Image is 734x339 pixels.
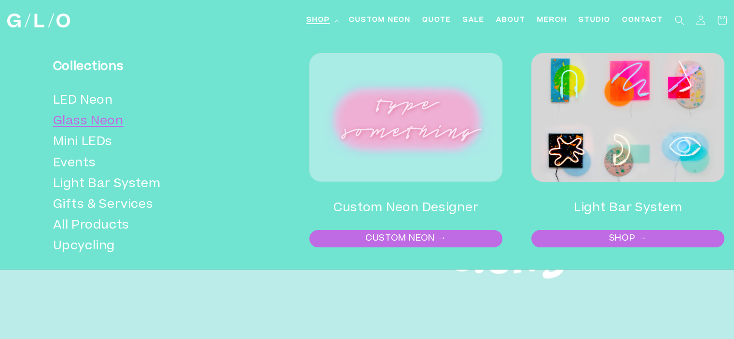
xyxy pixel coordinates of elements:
img: GLO Studio [7,14,70,27]
a: About [490,10,531,31]
h2: Custom Neon Designer [309,196,502,220]
span: Contact [622,15,663,26]
summary: Shop [301,10,343,31]
span: Shop [306,15,330,26]
a: Studio [573,10,616,31]
img: Image 1 [309,53,502,182]
span: Custom Neon [349,15,411,26]
a: Glass Neon [53,111,247,132]
a: Events [53,153,247,174]
summary: Search [669,10,690,31]
a: Contact [616,10,669,31]
a: Custom Neon [343,10,416,31]
a: SALE [457,10,490,31]
span: Quote [422,15,451,26]
h2: Light Bar System [531,196,724,220]
img: Image 2 [531,53,724,182]
h3: Collections [53,55,247,79]
span: Studio [579,15,610,26]
a: Mini LEDs [53,132,247,153]
span: About [496,15,526,26]
span: Merch [537,15,567,26]
a: CUSTOM NEON → [310,231,501,246]
span: SALE [463,15,485,26]
a: SHOP → [532,231,723,246]
a: Quote [416,10,457,31]
a: All Products [53,216,247,236]
a: LED Neon [53,91,247,111]
a: GLO Studio [4,10,74,31]
a: Gifts & Services [53,195,247,216]
a: Light Bar System [53,174,247,195]
iframe: Chat Widget [686,293,734,339]
a: Merch [531,10,573,31]
a: Upcycling [53,236,247,257]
